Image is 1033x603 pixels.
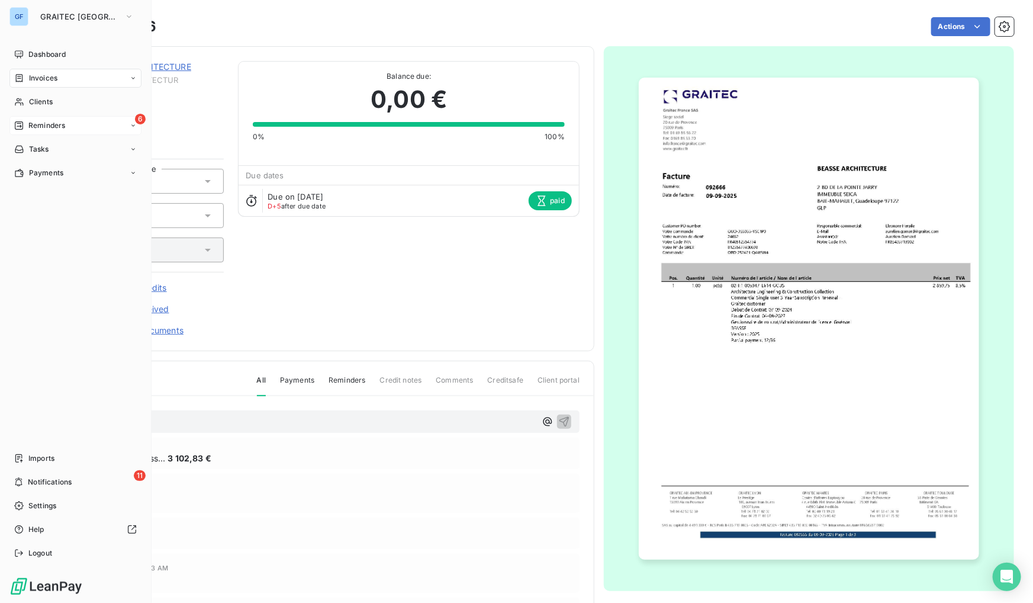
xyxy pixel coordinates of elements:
span: Tasks [29,144,49,155]
button: Actions [931,17,990,36]
span: Imports [28,453,54,464]
span: Payments [280,375,314,395]
span: Notifications [28,477,72,487]
div: Open Intercom Messenger [993,563,1021,591]
span: 0,00 € [371,82,447,117]
span: Due dates [246,171,284,180]
span: paid [529,191,572,210]
span: Payments [29,168,63,178]
span: Credit notes [380,375,422,395]
span: 0% [253,131,265,142]
span: 100% [545,131,565,142]
span: Reminders [28,120,65,131]
span: 6 [135,114,146,124]
span: Invoices [29,73,57,84]
span: Balance due: [253,71,565,82]
span: Logout [28,548,52,559]
span: Dashboard [28,49,66,60]
span: Client portal [538,375,580,395]
span: GRAITEC [GEOGRAPHIC_DATA] [40,12,120,21]
span: All [257,375,266,396]
span: 3 102,83 € [168,452,211,464]
span: Clients [29,97,53,107]
span: Settings [28,501,56,511]
img: invoice_thumbnail [639,78,980,560]
span: Comments [436,375,473,395]
span: Due on [DATE] [268,192,323,201]
img: Logo LeanPay [9,577,83,596]
span: D+5 [268,202,281,210]
span: Reminders [329,375,365,395]
span: 11 [134,470,146,481]
span: Creditsafe [488,375,524,395]
span: Help [28,524,44,535]
span: after due date [268,203,326,210]
a: Help [9,520,141,539]
span: BEASSEARCHITECTUR [93,75,224,85]
div: GF [9,7,28,26]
